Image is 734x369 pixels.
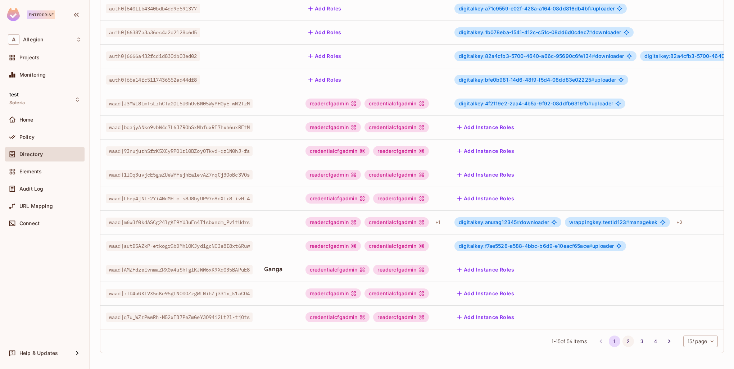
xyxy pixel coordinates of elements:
button: Add Instance Roles [454,288,517,299]
span: Workspace: Allegion [23,37,43,42]
span: # [589,243,592,249]
span: waad|q7u_WZrPwwRh-M52xFB7PeZmGeY3O94i2Lt2l-tjOts [106,313,253,322]
div: Enterprise [27,10,55,19]
div: credentialcfgadmin [364,217,429,227]
span: Soteria [9,100,25,106]
span: auth0|640ffb4340bdb4dd9c591377 [106,4,200,13]
span: downloader [459,53,624,59]
span: Home [19,117,33,123]
button: Add Instance Roles [454,193,517,204]
span: # [588,100,592,106]
span: # [590,5,593,12]
span: digitalkey:bfe0b981-14d6-48f9-f5d4-08dd83e02225 [459,77,594,83]
div: credentialcfgadmin [305,193,370,204]
span: # [591,77,594,83]
div: readercfgadmin [305,241,361,251]
button: Go to page 3 [636,336,648,347]
span: uploader [459,101,613,106]
button: Add Roles [305,27,344,38]
span: auth0|6666a432fcd1d830db03ed02 [106,51,200,61]
div: + 1 [432,217,443,228]
span: 1 - 15 of 54 items [552,337,586,345]
div: credentialcfgadmin [364,170,429,180]
span: uploader [459,77,616,83]
span: managekek [569,219,658,225]
span: Policy [19,134,35,140]
button: Add Roles [305,74,344,86]
span: waad|J3MWL8fmTsLrhCTaGQL5U0hUvBN05WyYH0yE_wN2TzM [106,99,253,108]
span: # [517,219,520,225]
span: URL Mapping [19,203,53,209]
div: readercfgadmin [373,312,429,322]
div: credentialcfgadmin [364,241,429,251]
span: # [589,29,592,35]
span: digitalkey:1b078eba-1541-412c-c51c-08dd6d0c4ec7 [459,29,592,35]
span: digitalkey:82a4cfb3-5700-4640-a66c-95690c6fe134 [459,53,595,59]
span: Help & Updates [19,350,58,356]
button: Add Instance Roles [454,122,517,133]
button: Add Roles [305,3,344,14]
span: waad|AMZFdzeivnmaZRX0a4uShTglKJWW6xK9Xq035BAPuE8 [106,265,253,274]
div: readercfgadmin [305,170,361,180]
span: waad|9JnujurhSfrK5XCyRPO1rl0BZoyOTkvd-qz1N0hJ-fs [106,146,253,156]
span: uploader [459,6,615,12]
span: uploader [459,243,614,249]
span: Monitoring [19,72,46,78]
div: credentialcfgadmin [305,146,370,156]
span: Projects [19,55,40,60]
span: test [9,92,19,97]
button: Go to next page [663,336,675,347]
div: credentialcfgadmin [364,99,429,109]
span: Directory [19,151,43,157]
button: Add Instance Roles [454,145,517,157]
div: readercfgadmin [305,122,361,132]
span: Ganga [264,265,294,273]
span: digitalkey:f7ae5528-a588-4bbc-b6d9-e10eacf65ace [459,243,592,249]
span: waad|m6w3f0kdASCg24lgKE9YU3uEn4T1sbxndm_Pv1tUdrs [106,218,253,227]
span: auth0|66e14fc5117436552ed44df8 [106,75,200,85]
span: Connect [19,220,40,226]
button: page 1 [609,336,620,347]
button: Add Instance Roles [454,311,517,323]
span: # [592,53,595,59]
div: credentialcfgadmin [364,288,429,299]
div: readercfgadmin [373,265,429,275]
div: credentialcfgadmin [305,312,370,322]
span: waad|Lhnp4jNI-2Yi4NdMH_c_s8J8byUP97n8dXfr8_ivH_4 [106,194,253,203]
span: auth0|66387a3a36ec4a2d2128c6d5 [106,28,200,37]
span: digitalkey:4f2119e2-2aa4-4b5a-9f92-08ddfb6319fb [459,100,592,106]
button: Go to page 2 [622,336,634,347]
span: waad|sutD5AZkP-etkogrGbDMhlOKJyd1gcNCJs8I8xt6Ruw [106,241,253,251]
span: A [8,34,19,45]
img: SReyMgAAAABJRU5ErkJggg== [7,8,20,21]
span: downloader [459,219,549,225]
div: credentialcfgadmin [305,265,370,275]
button: Add Roles [305,50,344,62]
div: 15 / page [683,336,718,347]
span: # [626,219,629,225]
span: waad|1l0q3uvjcE5gsZUeWYFsjhEa1evAZ7nqCj3QoBc3VOs [106,170,253,179]
button: Go to page 4 [650,336,661,347]
span: waad|bqajyANke9vbW4c7L6JZROhSxMbfuxRE7hxh6uxRFtM [106,123,253,132]
button: Add Instance Roles [454,264,517,275]
nav: pagination navigation [594,336,676,347]
span: digitalkey:anurag12345 [459,219,520,225]
span: wrappingkey:testid123 [569,219,629,225]
div: readercfgadmin [373,146,429,156]
div: readercfgadmin [305,99,361,109]
button: Add Instance Roles [454,169,517,181]
span: Audit Log [19,186,43,192]
div: + 3 [674,217,685,228]
div: credentialcfgadmin [364,122,429,132]
span: downloader [459,29,621,35]
span: Elements [19,169,42,174]
div: readercfgadmin [305,288,361,299]
span: digitalkey:a71c9559-e02f-428a-a164-08dd816db4bf [459,5,593,12]
div: readercfgadmin [373,193,429,204]
div: readercfgadmin [305,217,361,227]
span: waad|rfD4uGKTVX5nKe95gLNO0OZzgWLNihZj331x_k1aCO4 [106,289,253,298]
